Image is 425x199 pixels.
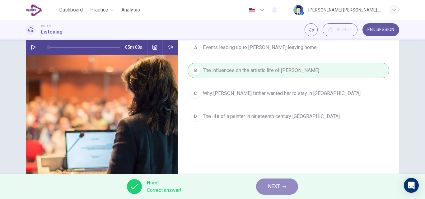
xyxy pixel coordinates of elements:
[150,40,160,55] button: Click to see the audio transcription
[367,27,394,32] span: END SESSION
[41,28,63,36] h1: Listening
[26,4,42,16] img: EduSynch logo
[362,23,399,36] button: END SESSION
[305,23,318,36] div: Mute
[26,4,57,16] a: EduSynch logo
[57,4,85,16] button: Dashboard
[88,4,116,16] button: Practice
[41,24,51,28] span: TOEFL®
[404,178,419,193] div: Open Intercom Messenger
[323,23,357,36] div: Hide
[125,40,147,55] span: 05m 08s
[121,6,140,14] span: Analysis
[59,6,83,14] span: Dashboard
[323,23,357,36] button: 00:34:51
[90,6,108,14] span: Practice
[119,4,142,16] button: Analysis
[308,6,382,14] div: [PERSON_NAME] [PERSON_NAME] Toledo
[268,182,280,191] span: NEXT
[335,27,352,32] span: 00:34:51
[147,179,181,187] span: Nice!
[248,8,256,12] img: en
[256,179,298,195] button: NEXT
[293,5,303,15] img: Profile picture
[147,187,181,194] span: Correct answer!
